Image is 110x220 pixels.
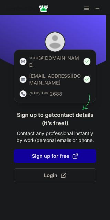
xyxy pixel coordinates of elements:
span: Sign up for free [32,153,78,159]
img: Check Icon [84,76,90,83]
p: Contact any professional instantly by work/personal emails or phone. [14,130,96,144]
img: ContactOut v5.3.10 [7,4,48,12]
img: https://contactout.com/extension/app/static/media/login-email-icon.f64bce713bb5cd1896fef81aa7b14a... [20,58,26,65]
h1: Sign up to get contact details (it’s free!) [14,111,96,127]
span: Login [44,172,66,179]
p: ***@[DOMAIN_NAME] [29,55,81,68]
button: Sign up for free [14,149,96,163]
button: Login [14,168,96,182]
img: https://contactout.com/extension/app/static/media/login-work-icon.638a5007170bc45168077fde17b29a1... [20,76,26,83]
img: Check Icon [84,58,90,65]
img: https://contactout.com/extension/app/static/media/login-phone-icon.bacfcb865e29de816d437549d7f4cb... [20,90,26,97]
p: [EMAIL_ADDRESS][DOMAIN_NAME] [29,73,81,86]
